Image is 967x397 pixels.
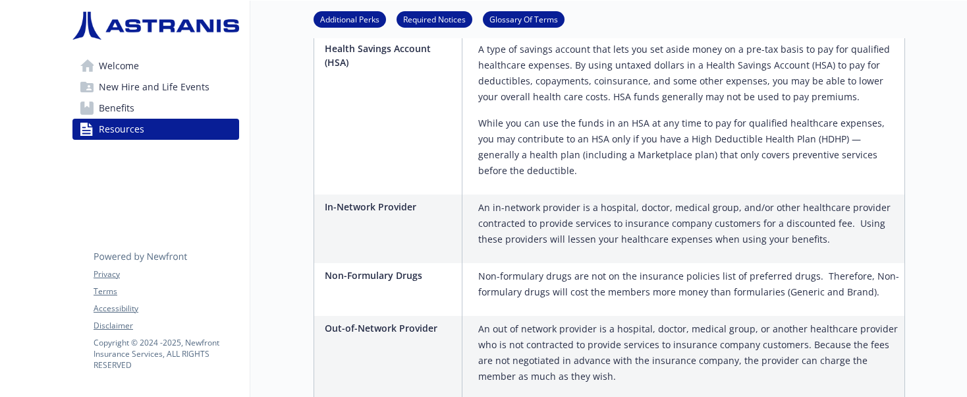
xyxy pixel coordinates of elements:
[99,98,134,119] span: Benefits
[325,200,456,214] p: In-Network Provider
[397,13,472,25] a: Required Notices
[72,76,239,98] a: New Hire and Life Events
[94,337,238,371] p: Copyright © 2024 - 2025 , Newfront Insurance Services, ALL RIGHTS RESERVED
[478,115,899,179] p: While you can use the funds in an HSA at any time to pay for qualified healthcare expenses, you m...
[314,13,386,25] a: Additional Perks
[72,55,239,76] a: Welcome
[99,55,139,76] span: Welcome
[478,42,899,105] p: A type of savings account that lets you set aside money on a pre-tax basis to pay for qualified h...
[478,200,899,247] p: An in-network provider is a hospital, doctor, medical group, and/or other healthcare provider con...
[94,286,238,297] a: Terms
[325,42,456,69] p: Health Savings Account (HSA)
[478,321,899,384] p: An out of network provider is a hospital, doctor, medical group, or another healthcare provider w...
[72,119,239,140] a: Resources
[478,268,899,300] p: Non-formulary drugs are not on the insurance policies list of preferred drugs. Therefore, Non-for...
[99,76,209,98] span: New Hire and Life Events
[94,320,238,332] a: Disclaimer
[99,119,144,140] span: Resources
[94,268,238,280] a: Privacy
[325,321,456,335] p: Out-of-Network Provider
[483,13,565,25] a: Glossary Of Terms
[94,303,238,315] a: Accessibility
[325,268,456,282] p: Non-Formulary Drugs
[72,98,239,119] a: Benefits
